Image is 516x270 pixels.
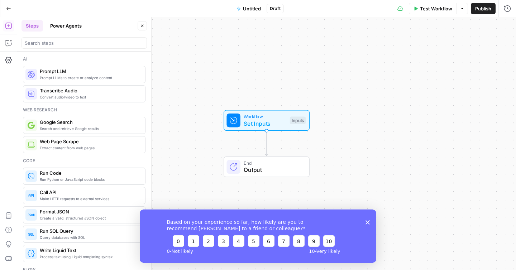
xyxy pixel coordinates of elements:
[232,3,265,14] button: Untitled
[40,169,139,177] span: Run Code
[40,68,139,75] span: Prompt LLM
[40,215,139,221] span: Create a valid, structured JSON object
[40,126,139,131] span: Search and retrieve Google results
[23,158,145,164] div: Code
[40,235,139,240] span: Query databases with SQL
[40,119,139,126] span: Google Search
[244,119,286,128] span: Set Inputs
[244,159,302,166] span: End
[23,107,145,113] div: Web research
[40,247,139,254] span: Write Liquid Text
[420,5,452,12] span: Test Workflow
[40,227,139,235] span: Run SQL Query
[40,189,139,196] span: Call API
[475,5,491,12] span: Publish
[270,5,281,12] span: Draft
[23,56,145,62] div: Ai
[40,208,139,215] span: Format JSON
[40,138,139,145] span: Web Page Scrape
[290,116,306,124] div: Inputs
[200,156,333,177] div: EndOutput
[244,165,302,174] span: Output
[140,209,376,263] iframe: Survey from AirOps
[40,94,139,100] span: Convert audio/video to text
[200,110,333,131] div: WorkflowSet InputsInputs
[244,113,286,120] span: Workflow
[265,131,268,156] g: Edge from start to end
[409,3,457,14] button: Test Workflow
[40,254,139,260] span: Process text using Liquid templating syntax
[40,75,139,81] span: Prompt LLMs to create or analyze content
[471,3,496,14] button: Publish
[40,145,139,151] span: Extract content from web pages
[243,5,261,12] span: Untitled
[40,87,139,94] span: Transcribe Audio
[40,196,139,202] span: Make HTTP requests to external services
[40,177,139,182] span: Run Python or JavaScript code blocks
